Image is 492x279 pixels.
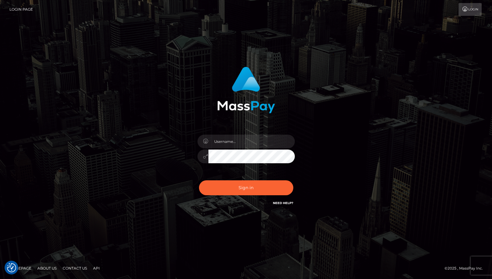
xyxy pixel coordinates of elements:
[7,263,16,272] button: Consent Preferences
[445,265,487,272] div: © 2025 , MassPay Inc.
[199,180,293,195] button: Sign in
[217,67,275,113] img: MassPay Login
[91,263,102,273] a: API
[7,263,34,273] a: Homepage
[208,135,295,148] input: Username...
[35,263,59,273] a: About Us
[459,3,482,16] a: Login
[60,263,89,273] a: Contact Us
[9,3,33,16] a: Login Page
[273,201,293,205] a: Need Help?
[7,263,16,272] img: Revisit consent button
